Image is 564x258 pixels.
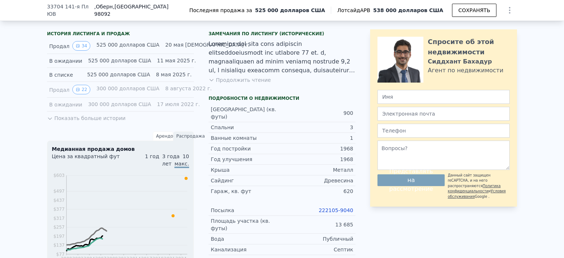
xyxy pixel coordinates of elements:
font: и [488,189,491,193]
tspan: $317 [53,216,65,221]
tspan: $497 [53,189,65,194]
font: Продал [49,43,69,49]
font: 3 [350,124,353,130]
input: Имя [377,90,510,104]
font: Лотсайд [337,7,360,13]
font: Гараж, кв. фут [211,188,251,194]
font: Замечания по листингу (исторические) [209,31,324,36]
font: 900 [343,110,353,116]
font: Google . [475,195,489,199]
font: Спросите об этой недвижимости [428,38,494,56]
font: Цена за квадратный фут [52,153,120,159]
font: Агент по недвижимости [428,67,503,74]
font: 1 [350,135,353,141]
font: 98092 [94,11,111,17]
tspan: $137 [53,243,65,248]
font: Год улучшения [211,156,252,162]
font: [GEOGRAPHIC_DATA] (кв. футы) [211,106,276,120]
font: Публичный [323,236,353,242]
font: Распродажа [176,134,205,139]
font: СОХРАНЯТЬ [458,7,490,13]
font: Продал [49,87,69,93]
font: 13 685 [335,222,353,228]
font: Показать больше истории [54,115,126,121]
font: Сайдинг [211,178,234,183]
tspan: $197 [53,234,65,239]
tspan: $77 [56,252,65,257]
font: Септик [334,247,353,252]
font: 525 000 долларов США [87,72,150,77]
font: Данный сайт защищен reCAPTCHA, и на него распространяются [448,173,490,188]
button: СОХРАНЯТЬ [452,4,496,17]
font: Ванные комнаты [211,135,257,141]
font: 620 [343,188,353,194]
font: макс. [174,161,189,167]
tspan: $377 [53,207,65,212]
font: Сиддхант [428,58,461,65]
font: 17 июля 2022 г. [157,101,200,107]
font: АРВ [360,7,370,13]
button: Показать больше истории [47,112,126,122]
font: ИСТОРИЯ ЛИСТИНГА И ПРОДАЖ [47,31,130,36]
font: Площадь участка (кв. футы) [211,218,270,231]
font: 34 [82,43,87,48]
font: В ожидании [49,102,82,108]
font: 300 000 долларов США [88,101,151,107]
font: 538 000 долларов США [373,7,443,13]
font: В списке [49,72,73,78]
font: 22 [82,87,87,92]
font: Представлять на рассмотрение [389,168,433,192]
font: Продолжить чтение [216,77,271,83]
button: Просмотреть исторические данные [72,41,90,51]
font: 8 августа 2022 г. [165,86,212,91]
font: Loremips dol sita cons adipiscin elitseddoeiusmodt inc utlabore 77 et. d, magnaaliquaen ad minim ... [209,40,355,224]
button: Просмотреть исторические данные [72,85,90,94]
font: , [113,4,114,10]
button: Продолжить чтение [209,76,271,84]
font: Арендовать [156,134,184,139]
font: Оберн [96,4,113,10]
button: Представлять на рассмотрение [377,174,445,186]
font: 11 мая 2025 г. [157,58,196,63]
a: 222105-9040 [319,207,353,213]
font: Древесина [324,178,353,183]
font: Спальни [211,124,234,130]
font: В ожидании [49,58,82,64]
font: 1968 [340,146,353,152]
font: Подробности о недвижимости [209,96,299,101]
font: Канализация [211,247,246,252]
font: 300 000 долларов США [96,86,159,91]
font: Металл [333,167,353,173]
font: Год постройки [211,146,251,152]
font: 1968 [340,156,353,162]
font: 525 000 долларов США [255,7,325,13]
tspan: $603 [53,173,65,178]
button: Показать параметры [502,3,517,18]
a: Условия обслуживания [448,189,506,198]
font: Посылка [211,207,234,213]
font: 3 года [162,153,180,159]
font: Бахадур [463,58,492,65]
input: Телефон [377,124,510,138]
font: 525 000 долларов США [96,42,159,48]
font: Крыша [211,167,229,173]
font: Вода [211,236,224,242]
font: 33704 141-я Пл ЮВ [47,4,88,17]
font: 525 000 долларов США [88,58,151,63]
font: 1 год [145,153,159,159]
tspan: $257 [53,225,65,230]
font: Медианная продажа домов [52,146,135,152]
font: , [94,4,95,10]
input: Электронная почта [377,107,510,121]
tspan: $437 [53,198,65,203]
font: [GEOGRAPHIC_DATA] [115,4,169,10]
font: 8 мая 2025 г. [156,72,192,77]
font: Последняя продажа за [189,7,252,13]
font: 20 мая [DEMOGRAPHIC_DATA] г. [165,42,250,48]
